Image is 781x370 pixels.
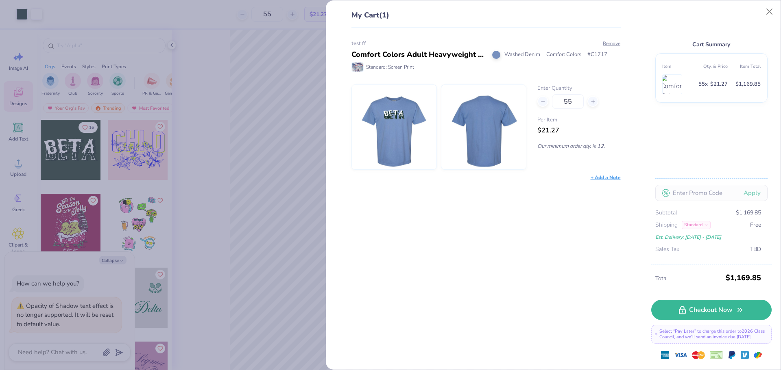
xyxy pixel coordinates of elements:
[587,51,607,59] span: # C1717
[750,245,761,254] span: TBD
[655,245,679,254] span: Sales Tax
[352,63,363,71] img: Standard: Screen Print
[655,221,678,229] span: Shipping
[728,351,736,359] img: Paypal
[710,80,728,89] span: $21.27
[504,51,540,59] span: Washed Denim
[591,174,621,181] div: + Add a Note
[602,40,621,47] button: Remove
[741,351,749,359] img: Venmo
[351,40,621,48] div: test ff
[351,10,621,28] div: My Cart (1)
[695,60,728,73] th: Qty. & Price
[546,51,581,59] span: Comfort Colors
[655,40,768,49] div: Cart Summary
[651,325,772,344] div: Select “Pay Later” to charge this order to 2026 Class Council , and we’ll send an invoice due [DA...
[682,221,711,229] div: Standard
[651,300,772,320] a: Checkout Now
[537,116,620,124] span: Per Item
[661,351,669,359] img: express
[537,126,559,135] span: $21.27
[655,233,761,242] div: Est. Delivery: [DATE] - [DATE]
[735,80,761,89] span: $1,169.85
[662,60,695,73] th: Item
[728,60,761,73] th: Item Total
[655,274,723,283] span: Total
[552,94,584,109] input: – –
[366,63,414,71] span: Standard: Screen Print
[655,185,768,201] input: Enter Promo Code
[726,270,761,285] span: $1,169.85
[698,80,708,89] span: 55 x
[762,4,777,19] button: Close
[661,75,684,94] img: Comfort Colors C1717
[754,351,762,359] img: GPay
[692,348,705,361] img: master-card
[359,85,429,169] img: Comfort Colors C1717
[710,351,723,359] img: cheque
[736,208,761,217] span: $1,169.85
[655,208,677,217] span: Subtotal
[674,348,687,361] img: visa
[351,49,486,60] div: Comfort Colors Adult Heavyweight T-Shirt
[537,84,620,93] label: Enter Quantity
[449,85,519,169] img: Comfort Colors C1717
[750,221,761,229] span: Free
[537,143,620,150] p: Our minimum order qty. is 12.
